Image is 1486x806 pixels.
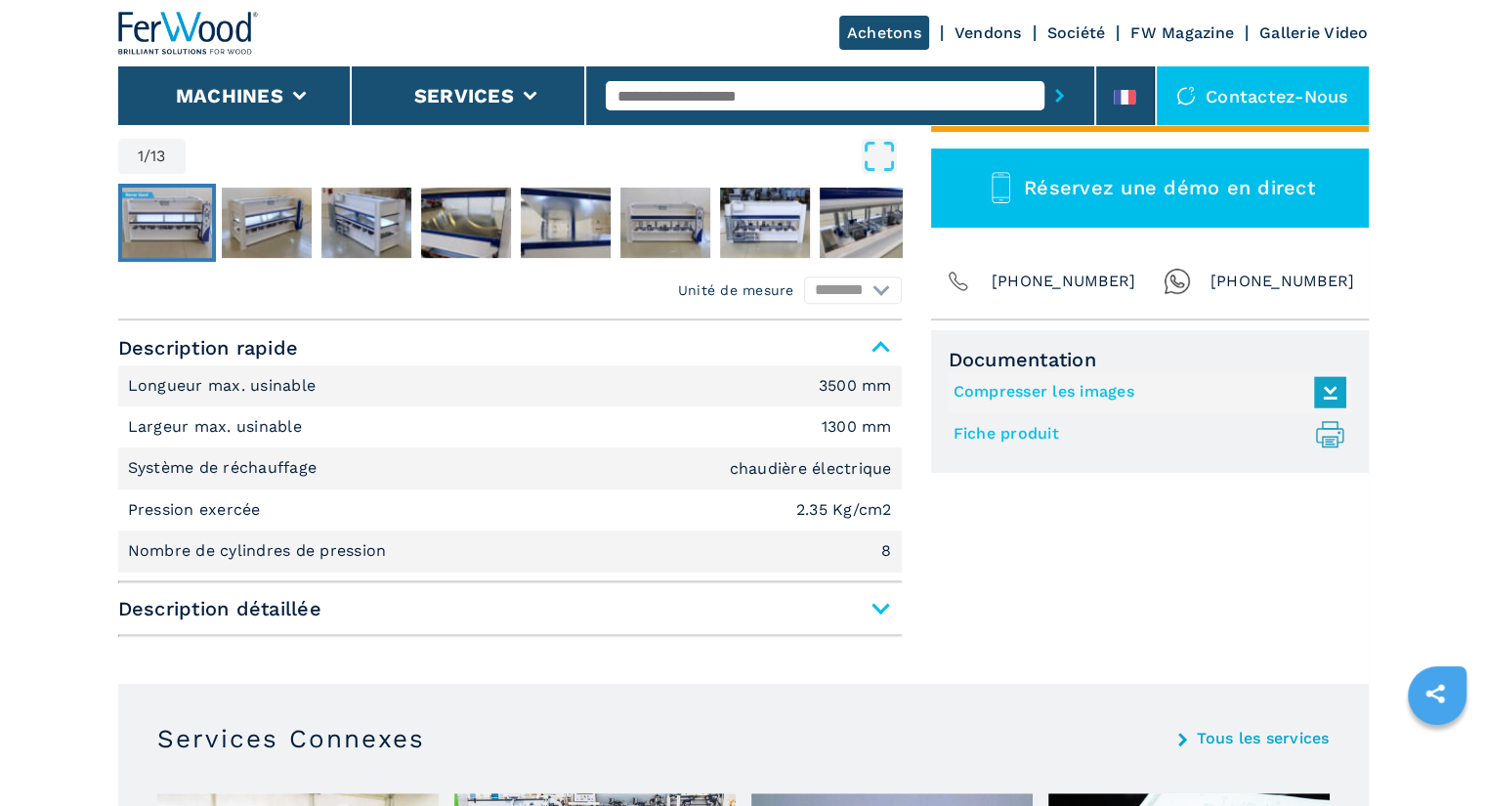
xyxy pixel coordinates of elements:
[839,16,929,50] a: Achetons
[118,184,902,262] nav: Thumbnail Navigation
[716,184,814,262] button: Go to Slide 7
[1130,23,1234,42] a: FW Magazine
[616,184,714,262] button: Go to Slide 6
[222,188,312,258] img: 7c33a7bd64d49e00a054c4b750630bd7
[318,184,415,262] button: Go to Slide 3
[1176,86,1196,106] img: Contactez-nous
[421,188,511,258] img: 7c00f8e96383b90c0492dd02daf18e62
[118,12,259,55] img: Ferwood
[1210,268,1355,295] span: [PHONE_NUMBER]
[191,139,897,174] button: Open Fullscreen
[118,591,902,626] span: Description détaillée
[1047,23,1106,42] a: Société
[138,148,144,164] span: 1
[128,499,266,521] p: Pression exercée
[128,416,308,438] p: Largeur max. usinable
[128,540,392,562] p: Nombre de cylindres de pression
[118,184,216,262] button: Go to Slide 1
[820,188,910,258] img: 15910221f494321e33797bb8ba8731e7
[1259,23,1369,42] a: Gallerie Video
[720,188,810,258] img: ea24e16b8346b4b7e6bf1f6d07d8fdc0
[1164,268,1191,295] img: Whatsapp
[796,502,892,518] em: 2.35 Kg/cm2
[819,378,892,394] em: 3500 mm
[128,375,321,397] p: Longueur max. usinable
[157,723,425,754] h3: Services Connexes
[954,418,1337,450] a: Fiche produit
[945,268,972,295] img: Phone
[949,348,1351,371] span: Documentation
[822,419,892,435] em: 1300 mm
[1157,66,1369,125] div: Contactez-nous
[1403,718,1471,791] iframe: Chat
[1044,73,1075,118] button: submit-button
[122,188,212,258] img: c95df96a17926d8707052c2a07359b67
[730,461,892,477] em: chaudière électrique
[1411,669,1460,718] a: sharethis
[1197,731,1329,746] a: Tous les services
[118,330,902,365] span: Description rapide
[620,188,710,258] img: ca320460faea831b21162c3bd4a4300a
[128,457,322,479] p: Système de réchauffage
[321,188,411,258] img: 2808e23ae96b7141fdc926b58a466f5d
[144,148,150,164] span: /
[218,184,316,262] button: Go to Slide 2
[517,184,615,262] button: Go to Slide 5
[931,148,1369,228] button: Réservez une démo en direct
[118,365,902,573] div: Description rapide
[414,84,514,107] button: Services
[678,280,794,300] em: Unité de mesure
[521,188,611,258] img: 649c10caae215327eaba6bc35f1475aa
[1024,176,1315,199] span: Réservez une démo en direct
[150,148,166,164] span: 13
[954,376,1337,408] a: Compresser les images
[881,543,891,559] em: 8
[992,268,1136,295] span: [PHONE_NUMBER]
[176,84,283,107] button: Machines
[955,23,1022,42] a: Vendons
[816,184,913,262] button: Go to Slide 8
[417,184,515,262] button: Go to Slide 4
